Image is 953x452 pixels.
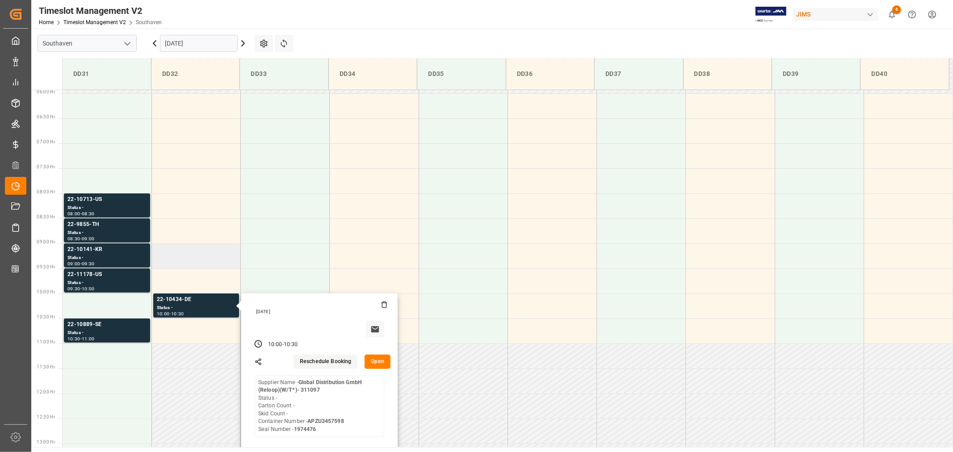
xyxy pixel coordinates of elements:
[37,214,55,219] span: 08:30 Hr
[39,19,54,25] a: Home
[37,239,55,244] span: 09:00 Hr
[37,164,55,169] span: 07:30 Hr
[157,295,235,304] div: 22-10434-DE
[67,195,147,204] div: 22-10713-US
[37,414,55,419] span: 12:30 Hr
[37,314,55,319] span: 10:30 Hr
[336,66,410,82] div: DD34
[513,66,587,82] div: DD36
[157,304,235,312] div: Status -
[160,35,238,52] input: MM-DD-YYYY
[82,212,95,216] div: 08:30
[39,4,162,17] div: Timeslot Management V2
[67,229,147,237] div: Status -
[793,6,882,23] button: JIMS
[63,19,126,25] a: Timeslot Management V2
[67,245,147,254] div: 22-10141-KR
[793,8,878,21] div: JIMS
[37,264,55,269] span: 09:30 Hr
[67,204,147,212] div: Status -
[120,37,134,50] button: open menu
[247,66,321,82] div: DD33
[170,312,171,316] div: -
[67,237,80,241] div: 08:30
[80,212,82,216] div: -
[70,66,144,82] div: DD31
[67,279,147,287] div: Status -
[882,4,902,25] button: show 6 new notifications
[82,262,95,266] div: 09:30
[67,212,80,216] div: 08:00
[756,7,786,22] img: Exertis%20JAM%20-%20Email%20Logo.jpg_1722504956.jpg
[38,35,137,52] input: Type to search/select
[424,66,498,82] div: DD35
[779,66,853,82] div: DD39
[82,337,95,341] div: 11:00
[159,66,232,82] div: DD32
[294,426,316,432] b: 1974476
[37,89,55,94] span: 06:00 Hr
[157,312,170,316] div: 10:00
[258,379,381,434] div: Supplier Name - Status - Carton Count - Skid Count - Container Number - Seal Number -
[67,262,80,266] div: 09:00
[67,254,147,262] div: Status -
[294,355,357,369] button: Reschedule Booking
[602,66,676,82] div: DD37
[80,262,82,266] div: -
[67,337,80,341] div: 10:30
[67,287,80,291] div: 09:30
[902,4,922,25] button: Help Center
[307,418,344,424] b: APZU3457598
[171,312,184,316] div: 10:30
[37,114,55,119] span: 06:30 Hr
[37,364,55,369] span: 11:30 Hr
[80,237,82,241] div: -
[268,341,282,349] div: 10:00
[892,5,901,14] span: 6
[37,339,55,344] span: 11:00 Hr
[82,237,95,241] div: 09:00
[37,389,55,394] span: 12:00 Hr
[691,66,764,82] div: DD38
[82,287,95,291] div: 10:00
[67,270,147,279] div: 22-11178-US
[365,355,390,369] button: Open
[282,341,284,349] div: -
[67,329,147,337] div: Status -
[253,309,388,315] div: [DATE]
[37,139,55,144] span: 07:00 Hr
[67,320,147,329] div: 22-10889-SE
[37,189,55,194] span: 08:00 Hr
[37,289,55,294] span: 10:00 Hr
[80,337,82,341] div: -
[284,341,298,349] div: 10:30
[80,287,82,291] div: -
[258,379,362,393] b: Global Distribution GmbH (Reloop)(W/T*)- 311097
[37,439,55,444] span: 13:00 Hr
[868,66,942,82] div: DD40
[67,220,147,229] div: 22-9855-TH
